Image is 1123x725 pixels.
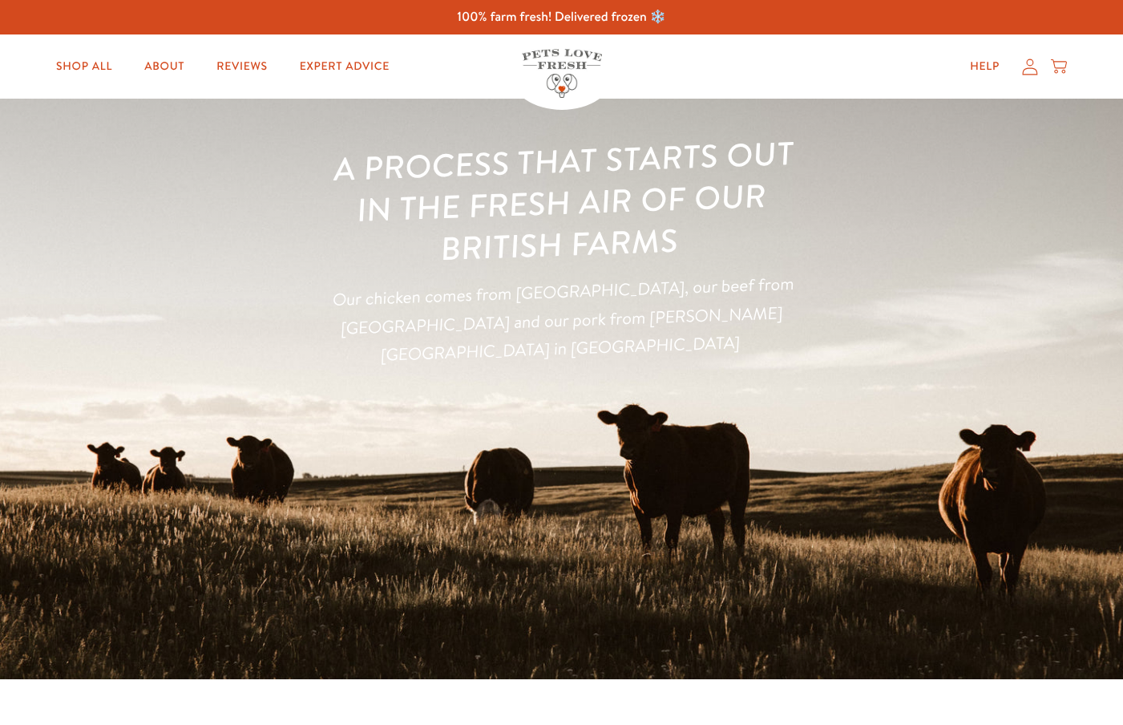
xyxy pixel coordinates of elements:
[204,51,280,83] a: Reviews
[287,51,402,83] a: Expert Advice
[522,49,602,98] img: Pets Love Fresh
[327,132,795,273] h1: A process that starts out in the fresh air of our British farms
[43,51,125,83] a: Shop All
[131,51,197,83] a: About
[329,269,795,371] p: Our chicken comes from [GEOGRAPHIC_DATA], our beef from [GEOGRAPHIC_DATA] and our pork from [PERS...
[957,51,1012,83] a: Help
